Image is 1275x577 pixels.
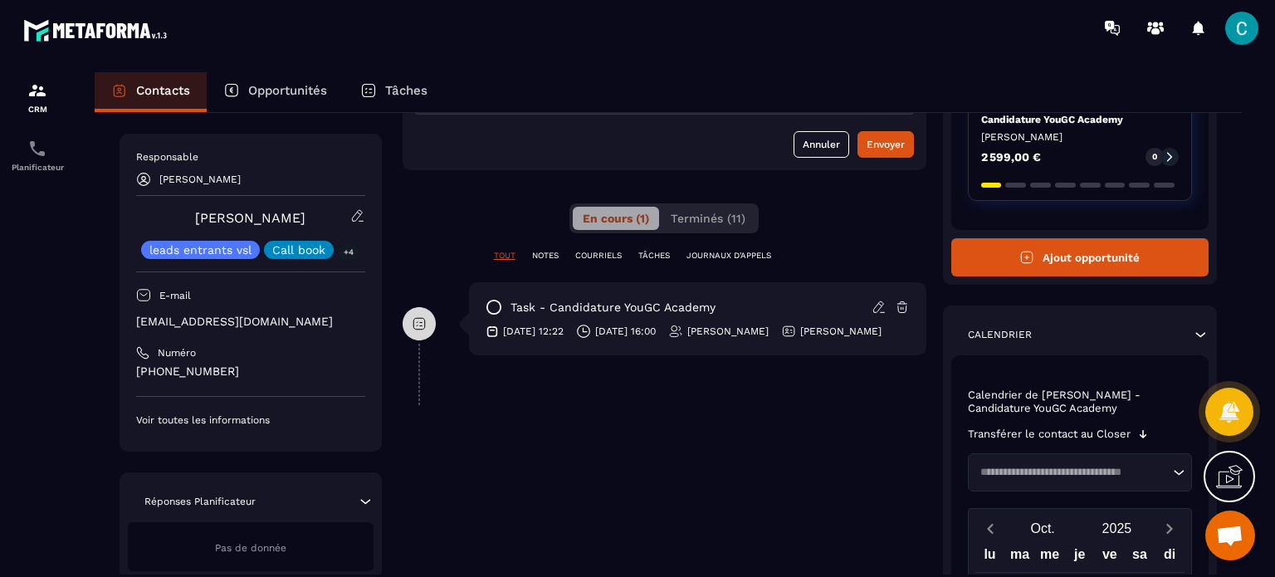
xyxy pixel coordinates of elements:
p: Tâches [385,83,427,98]
p: [DATE] 12:22 [503,325,564,338]
p: [PHONE_NUMBER] [136,364,365,379]
div: ma [1005,543,1035,572]
p: Voir toutes les informations [136,413,365,427]
span: Pas de donnée [215,542,286,554]
p: [PERSON_NAME] [800,325,882,338]
p: 0 [1152,151,1157,163]
a: schedulerschedulerPlanificateur [4,126,71,184]
p: [DATE] 16:00 [595,325,656,338]
span: En cours (1) [583,212,649,225]
p: 2 599,00 € [981,151,1041,163]
p: Calendrier de [PERSON_NAME] - Candidature YouGC Academy [968,389,1193,415]
img: scheduler [27,139,47,159]
p: JOURNAUX D'APPELS [686,250,771,262]
div: di [1155,543,1185,572]
a: Tâches [344,72,444,112]
p: Planificateur [4,163,71,172]
button: En cours (1) [573,207,659,230]
p: Numéro [158,346,196,359]
a: [PERSON_NAME] [195,210,305,226]
p: [PERSON_NAME] [159,174,241,185]
div: ve [1095,543,1125,572]
span: Terminés (11) [671,212,745,225]
div: Envoyer [867,136,905,153]
img: logo [23,15,173,46]
p: Responsable [136,150,365,164]
button: Open years overlay [1080,514,1154,543]
div: je [1065,543,1095,572]
p: +4 [338,243,359,261]
p: [PERSON_NAME] [687,325,769,338]
img: formation [27,81,47,100]
div: sa [1125,543,1155,572]
p: COURRIELS [575,250,622,262]
div: lu [975,543,1004,572]
p: TOUT [494,250,515,262]
button: Annuler [794,131,849,158]
button: Open months overlay [1006,514,1080,543]
a: Opportunités [207,72,344,112]
p: Candidature YouGC Academy [981,113,1180,126]
button: Next month [1154,517,1185,540]
button: Previous month [975,517,1006,540]
a: formationformationCRM [4,68,71,126]
div: me [1035,543,1065,572]
p: Contacts [136,83,190,98]
div: Ouvrir le chat [1205,511,1255,560]
button: Envoyer [857,131,914,158]
button: Ajout opportunité [951,238,1209,276]
p: Transférer le contact au Closer [968,428,1131,441]
a: Contacts [95,72,207,112]
p: leads entrants vsl [149,244,252,256]
p: TÂCHES [638,250,670,262]
p: Opportunités [248,83,327,98]
p: Réponses Planificateur [144,495,256,508]
p: CRM [4,105,71,114]
p: E-mail [159,289,191,302]
p: [PERSON_NAME] [981,130,1180,144]
div: Search for option [968,453,1193,491]
p: Calendrier [968,328,1032,341]
button: Terminés (11) [661,207,755,230]
p: [EMAIL_ADDRESS][DOMAIN_NAME] [136,314,365,330]
input: Search for option [975,464,1170,481]
p: NOTES [532,250,559,262]
p: task - Candidature YouGC Academy [510,300,716,315]
p: Call book [272,244,325,256]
